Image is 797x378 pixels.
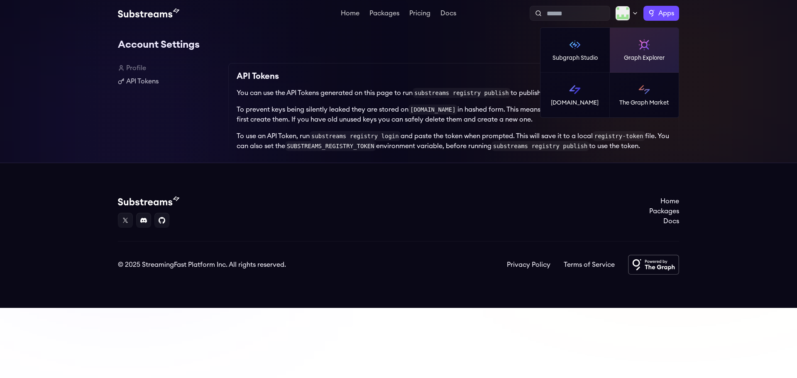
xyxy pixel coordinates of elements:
[439,10,458,18] a: Docs
[638,83,651,96] img: The Graph Market logo
[649,206,679,216] a: Packages
[118,196,179,206] img: Substream's logo
[507,260,550,270] a: Privacy Policy
[118,8,179,18] img: Substream's logo
[649,216,679,226] a: Docs
[610,73,679,117] a: The Graph Market
[237,131,671,151] p: To use an API Token, run and paste the token when prompted. This will save it to a local file. Yo...
[408,10,432,18] a: Pricing
[610,28,679,73] a: Graph Explorer
[553,54,598,62] p: Subgraph Studio
[285,141,376,151] code: SUBSTREAMS_REGISTRY_TOKEN
[658,8,674,18] span: Apps
[118,37,679,53] h1: Account Settings
[237,70,279,83] h2: API Tokens
[118,76,222,86] a: API Tokens
[568,38,582,51] img: Subgraph Studio logo
[413,88,511,98] code: substreams registry publish
[619,99,669,107] p: The Graph Market
[564,260,615,270] a: Terms of Service
[648,10,655,17] img: The Graph logo
[491,141,589,151] code: substreams registry publish
[339,10,361,18] a: Home
[310,131,401,141] code: substreams registry login
[408,105,457,115] code: [DOMAIN_NAME]
[649,196,679,206] a: Home
[118,63,222,73] a: Profile
[118,260,286,270] div: © 2025 StreamingFast Platform Inc. All rights reserved.
[568,83,582,96] img: Substreams logo
[368,10,401,18] a: Packages
[237,105,671,124] p: To prevent keys being silently leaked they are stored on in hashed form. This means you can only ...
[551,99,599,107] p: [DOMAIN_NAME]
[615,6,630,21] img: Profile
[237,88,671,98] p: You can use the API Tokens generated on this page to run to publish packages on
[628,255,679,275] img: Powered by The Graph
[540,28,610,73] a: Subgraph Studio
[540,73,610,117] a: [DOMAIN_NAME]
[593,131,645,141] code: registry-token
[624,54,665,62] p: Graph Explorer
[638,38,651,51] img: Graph Explorer logo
